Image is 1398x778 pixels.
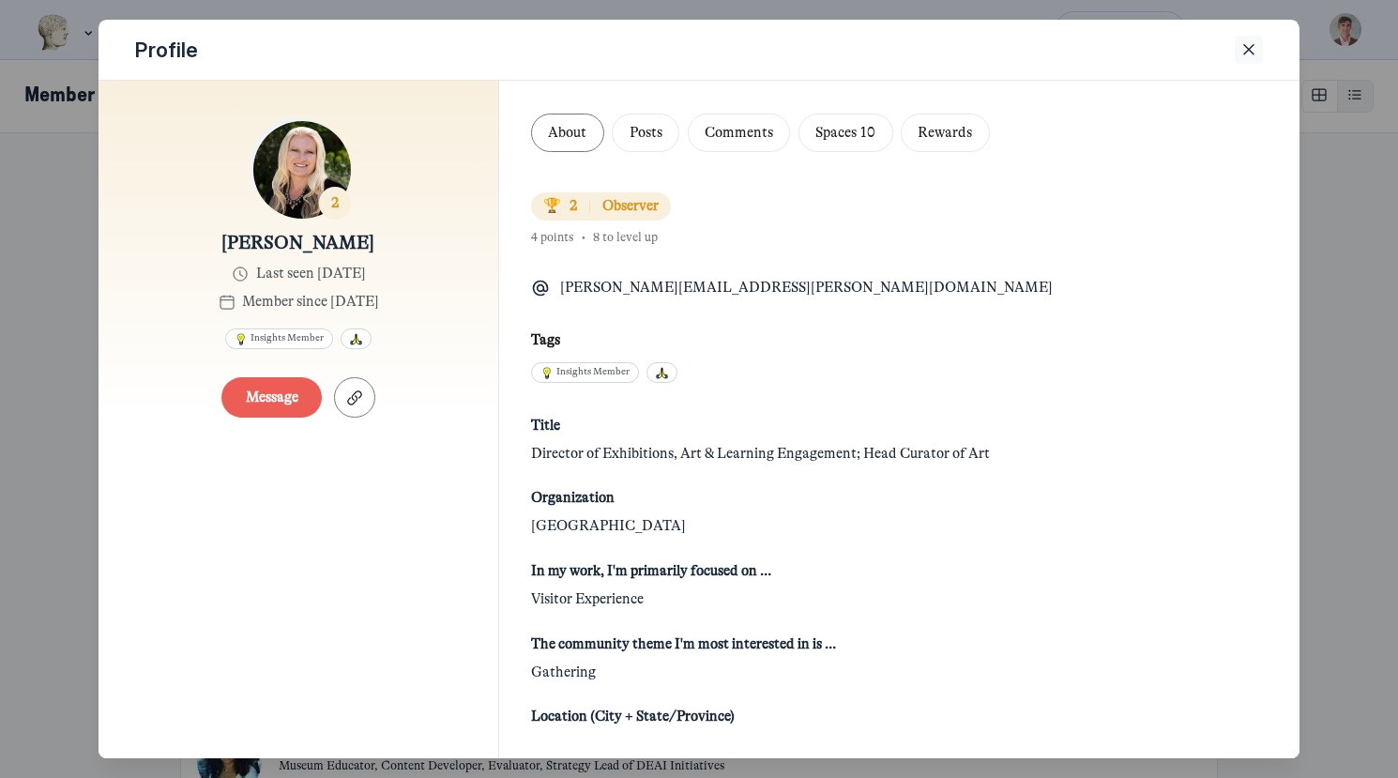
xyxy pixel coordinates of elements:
span: Comments [705,124,773,141]
span: Organization [531,488,615,509]
span: [PERSON_NAME] [221,232,374,256]
span: Member since [DATE] [242,292,379,313]
span: [GEOGRAPHIC_DATA] [531,516,686,537]
span: About [548,124,586,141]
span: 2 [331,194,339,211]
span: Visitor Experience [531,589,644,610]
button: Message [221,377,323,418]
span: Spaces [815,124,875,141]
span: Insights Member [251,331,324,346]
button: Copy link to profile [334,377,375,418]
span: Title [531,416,560,436]
p: [PERSON_NAME][EMAIL_ADDRESS][PERSON_NAME][DOMAIN_NAME] [560,278,1053,298]
span: 🏆 [543,197,561,214]
span: • [582,229,585,245]
h5: Profile [135,36,198,64]
div: Tags [531,330,1267,351]
span: Insights Member [556,362,630,383]
span: Last seen [DATE] [256,264,366,284]
button: Comments [688,114,791,152]
span: 10 [860,124,875,141]
span: Rewards [918,124,972,141]
span: Gathering [531,663,596,683]
span: Location (City + State/Province) [531,707,735,727]
button: Spaces10 [798,114,893,152]
span: 8 to level up [593,229,658,245]
span: Observer [602,196,659,217]
button: About [531,114,604,152]
button: Posts [612,114,679,152]
span: Posts [630,124,662,141]
span: In my work, I'm primarily focused on … [531,561,771,582]
button: Close [1235,36,1263,64]
span: 4 points [531,229,573,245]
button: Rewards [901,114,990,152]
span: The community theme I'm most interested in is … [531,634,836,655]
span: 2 [543,196,577,217]
span: Director of Exhibitions, Art & Learning Engagement; Head Curator of Art [531,444,990,465]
